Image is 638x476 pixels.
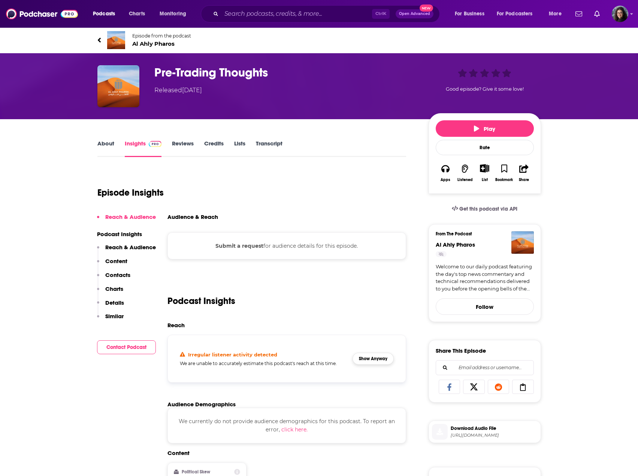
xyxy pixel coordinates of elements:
[6,7,78,21] img: Podchaser - Follow, Share and Rate Podcasts
[512,380,534,394] a: Copy Link
[234,140,245,157] a: Lists
[436,159,455,187] button: Apps
[105,213,156,220] p: Reach & Audience
[372,9,390,19] span: Ctrl K
[97,257,127,271] button: Content
[125,140,162,157] a: InsightsPodchaser Pro
[439,380,460,394] a: Share on Facebook
[572,7,585,20] a: Show notifications dropdown
[215,242,263,250] button: Submit a request
[451,433,538,438] span: https://www.buzzsprout.com/1830222/episodes/16401020-pre-trading-thoughts.mp3
[208,5,447,22] div: Search podcasts, credits, & more...
[436,241,475,248] a: Al Ahly Pharos
[167,401,236,408] h2: Audience Demographics
[221,8,372,20] input: Search podcasts, credits, & more...
[105,299,124,306] p: Details
[450,8,494,20] button: open menu
[549,9,562,19] span: More
[93,9,115,19] span: Podcasts
[436,298,534,315] button: Follow
[436,347,486,354] h3: Share This Episode
[129,9,145,19] span: Charts
[182,469,210,475] h2: Political Skew
[107,31,125,49] img: Al Ahly Pharos
[475,159,494,187] div: Show More ButtonList
[97,285,123,299] button: Charts
[154,86,202,95] div: Released [DATE]
[420,4,433,12] span: New
[167,232,406,259] div: for audience details for this episode.
[612,6,628,22] img: User Profile
[172,140,194,157] a: Reviews
[399,12,430,16] span: Open Advanced
[436,360,534,375] div: Search followers
[97,299,124,313] button: Details
[591,7,603,20] a: Show notifications dropdown
[105,244,156,251] p: Reach & Audience
[544,8,571,20] button: open menu
[459,206,517,212] span: Get this podcast via API
[105,257,127,265] p: Content
[97,340,156,354] button: Contact Podcast
[436,120,534,137] button: Play
[179,418,395,433] span: We currently do not provide audience demographics for this podcast. To report an error,
[154,65,417,80] h3: Pre-Trading Thoughts
[97,140,114,157] a: About
[519,178,529,182] div: Share
[436,263,534,292] a: Welcome to our daily podcast featuring the day's top news commentary and technical recommendation...
[256,140,282,157] a: Transcript
[154,8,196,20] button: open menu
[97,244,156,257] button: Reach & Audience
[281,425,308,434] button: click here.
[160,9,186,19] span: Monitoring
[441,178,450,182] div: Apps
[97,271,130,285] button: Contacts
[188,352,277,358] h4: Irregular listener activity detected
[497,9,533,19] span: For Podcasters
[88,8,125,20] button: open menu
[436,231,528,237] h3: From The Podcast
[97,31,541,49] a: Al Ahly PharosEpisode from the podcastAl Ahly Pharos
[97,187,164,198] h1: Episode Insights
[124,8,149,20] a: Charts
[97,313,124,326] button: Similar
[612,6,628,22] button: Show profile menu
[132,40,191,47] span: Al Ahly Pharos
[105,271,130,278] p: Contacts
[511,231,534,254] a: Al Ahly Pharos
[455,159,475,187] button: Listened
[514,159,533,187] button: Share
[495,159,514,187] button: Bookmark
[477,164,492,172] button: Show More Button
[132,33,191,39] span: Episode from the podcast
[446,200,524,218] a: Get this podcast via API
[204,140,224,157] a: Credits
[488,380,510,394] a: Share on Reddit
[97,65,139,107] img: Pre-Trading Thoughts
[442,361,527,375] input: Email address or username...
[149,141,162,147] img: Podchaser Pro
[167,449,400,457] h2: Content
[97,213,156,227] button: Reach & Audience
[482,177,488,182] div: List
[432,424,538,440] a: Download Audio File[URL][DOMAIN_NAME]
[167,295,235,307] h2: Podcast Insights
[167,213,218,220] h3: Audience & Reach
[474,125,495,132] span: Play
[495,178,513,182] div: Bookmark
[180,361,347,366] h5: We are unable to accurately estimate this podcast's reach at this time.
[436,140,534,155] div: Rate
[455,9,484,19] span: For Business
[97,231,156,238] p: Podcast Insights
[353,353,394,365] button: Show Anyway
[492,8,544,20] button: open menu
[105,285,123,292] p: Charts
[457,178,473,182] div: Listened
[446,86,524,92] span: Good episode? Give it some love!
[105,313,124,320] p: Similar
[451,425,538,432] span: Download Audio File
[463,380,485,394] a: Share on X/Twitter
